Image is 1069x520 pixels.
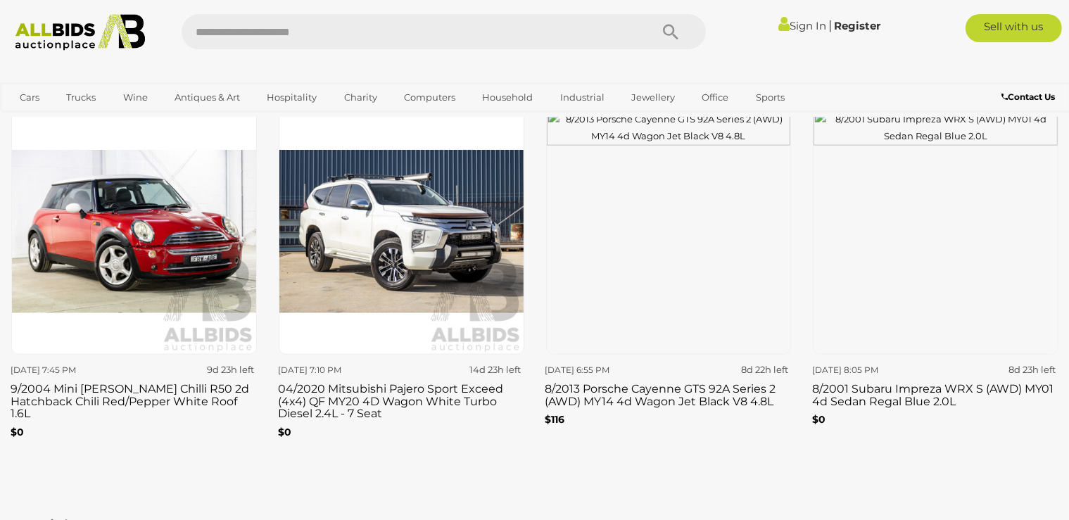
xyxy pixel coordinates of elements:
b: $0 [278,426,291,438]
a: Charity [335,86,386,109]
a: [DATE] 7:10 PM 14d 23h left 04/2020 Mitsubishi Pajero Sport Exceed (4x4) QF MY20 4D Wagon White T... [278,108,524,455]
div: [DATE] 8:05 PM [812,362,930,378]
a: [DATE] 6:55 PM 8d 22h left 8/2013 Porsche Cayenne GTS 92A Series 2 (AWD) MY14 4d Wagon Jet Black ... [545,108,792,455]
h3: 8/2013 Porsche Cayenne GTS 92A Series 2 (AWD) MY14 4d Wagon Jet Black V8 4.8L [545,379,792,407]
a: Contact Us [1001,89,1058,105]
img: Allbids.com.au [8,14,152,51]
strong: 9d 23h left [207,364,254,375]
a: Sell with us [966,14,1062,42]
strong: 8d 23h left [1008,364,1056,375]
a: Register [834,19,880,32]
a: [DATE] 7:45 PM 9d 23h left 9/2004 Mini [PERSON_NAME] Chilli R50 2d Hatchback Chili Red/Pepper Whi... [11,108,257,455]
img: 8/2001 Subaru Impreza WRX S (AWD) MY01 4d Sedan Regal Blue 2.0L [813,109,1058,355]
button: Search [635,14,706,49]
div: [DATE] 6:55 PM [545,362,664,378]
img: 04/2020 Mitsubishi Pajero Sport Exceed (4x4) QF MY20 4D Wagon White Turbo Diesel 2.4L - 7 Seat [279,109,524,355]
h3: 8/2001 Subaru Impreza WRX S (AWD) MY01 4d Sedan Regal Blue 2.0L [812,379,1058,407]
h3: 9/2004 Mini [PERSON_NAME] Chilli R50 2d Hatchback Chili Red/Pepper White Roof 1.6L [11,379,257,420]
b: $116 [545,413,565,426]
a: [DATE] 8:05 PM 8d 23h left 8/2001 Subaru Impreza WRX S (AWD) MY01 4d Sedan Regal Blue 2.0L $0 [812,108,1058,455]
a: Household [473,86,542,109]
div: [DATE] 7:45 PM [11,362,129,378]
div: [DATE] 7:10 PM [278,362,396,378]
b: $0 [812,413,826,426]
a: Sign In [778,19,826,32]
strong: 14d 23h left [470,364,521,375]
img: 9/2004 Mini Cooper Chilli R50 2d Hatchback Chili Red/Pepper White Roof 1.6L [11,109,257,355]
a: Jewellery [622,86,684,109]
b: $0 [11,426,24,438]
a: [GEOGRAPHIC_DATA] [11,109,129,132]
h3: 04/2020 Mitsubishi Pajero Sport Exceed (4x4) QF MY20 4D Wagon White Turbo Diesel 2.4L - 7 Seat [278,379,524,420]
a: Cars [11,86,49,109]
a: Wine [114,86,157,109]
a: Trucks [57,86,105,109]
span: | [828,18,832,33]
a: Hospitality [258,86,326,109]
img: 8/2013 Porsche Cayenne GTS 92A Series 2 (AWD) MY14 4d Wagon Jet Black V8 4.8L [546,109,792,355]
a: Computers [395,86,464,109]
strong: 8d 22h left [741,364,788,375]
a: Sports [747,86,794,109]
b: Contact Us [1001,91,1055,102]
a: Office [692,86,738,109]
a: Antiques & Art [165,86,249,109]
a: Industrial [551,86,614,109]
